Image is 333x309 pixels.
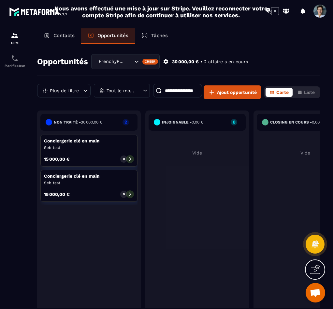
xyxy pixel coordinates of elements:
[44,192,70,197] p: 15 000,00 €
[97,33,128,38] p: Opportunités
[44,180,134,185] p: Seb test
[270,120,324,125] h6: Closing en cours -
[37,55,88,68] h2: Opportunités
[276,90,289,95] span: Carte
[266,88,293,97] button: Carte
[81,28,135,44] a: Opportunités
[2,27,28,50] a: formationformationCRM
[304,90,315,95] span: Liste
[123,192,125,197] p: 0
[54,5,268,19] h2: Nous avons effectué une mise à jour sur Stripe. Veuillez reconnecter votre compte Stripe afin de ...
[200,59,202,65] p: •
[151,33,168,38] p: Tâches
[126,58,133,65] input: Search for option
[172,59,199,65] p: 30 000,00 €
[97,58,126,65] span: FrenchyPartners
[37,28,81,44] a: Contacts
[107,88,136,93] p: Tout le monde
[53,33,75,38] p: Contacts
[217,89,257,96] span: Ajout opportunité
[293,88,319,97] button: Liste
[2,64,28,67] p: Planificateur
[162,120,203,125] h6: injoignable -
[44,173,134,179] p: Conciergerie clé en main
[231,120,237,124] p: 0
[54,120,102,125] h6: Non traité -
[44,157,70,161] p: 15 000,00 €
[192,120,203,125] span: 0,00 €
[312,120,324,125] span: 0,00 €
[9,6,68,18] img: logo
[204,59,248,65] p: 2 affaire s en cours
[91,54,160,69] div: Search for option
[44,145,134,150] p: Seb test
[44,138,134,143] p: Conciergerie clé en main
[123,157,125,161] p: 0
[11,32,19,39] img: formation
[142,59,158,65] div: Créer
[123,120,129,124] p: 2
[204,85,261,99] button: Ajout opportunité
[135,28,174,44] a: Tâches
[81,120,102,125] span: 30 000,00 €
[2,41,28,45] p: CRM
[11,54,19,62] img: scheduler
[50,88,79,93] p: Plus de filtre
[149,150,246,155] p: Vide
[306,283,325,302] a: Ouvrir le chat
[2,50,28,72] a: schedulerschedulerPlanificateur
